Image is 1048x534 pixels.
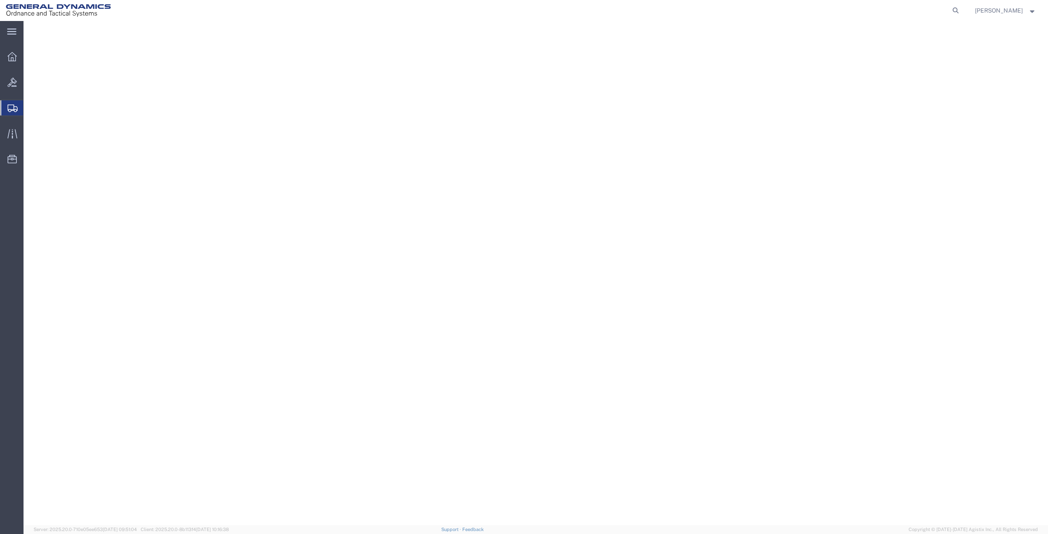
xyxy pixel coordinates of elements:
[24,21,1048,525] iframe: FS Legacy Container
[196,527,229,532] span: [DATE] 10:16:38
[141,527,229,532] span: Client: 2025.20.0-8b113f4
[462,527,484,532] a: Feedback
[34,527,137,532] span: Server: 2025.20.0-710e05ee653
[975,5,1037,16] button: [PERSON_NAME]
[441,527,462,532] a: Support
[6,4,111,17] img: logo
[909,526,1038,533] span: Copyright © [DATE]-[DATE] Agistix Inc., All Rights Reserved
[103,527,137,532] span: [DATE] 09:51:04
[975,6,1023,15] span: Nicholas Bohmer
